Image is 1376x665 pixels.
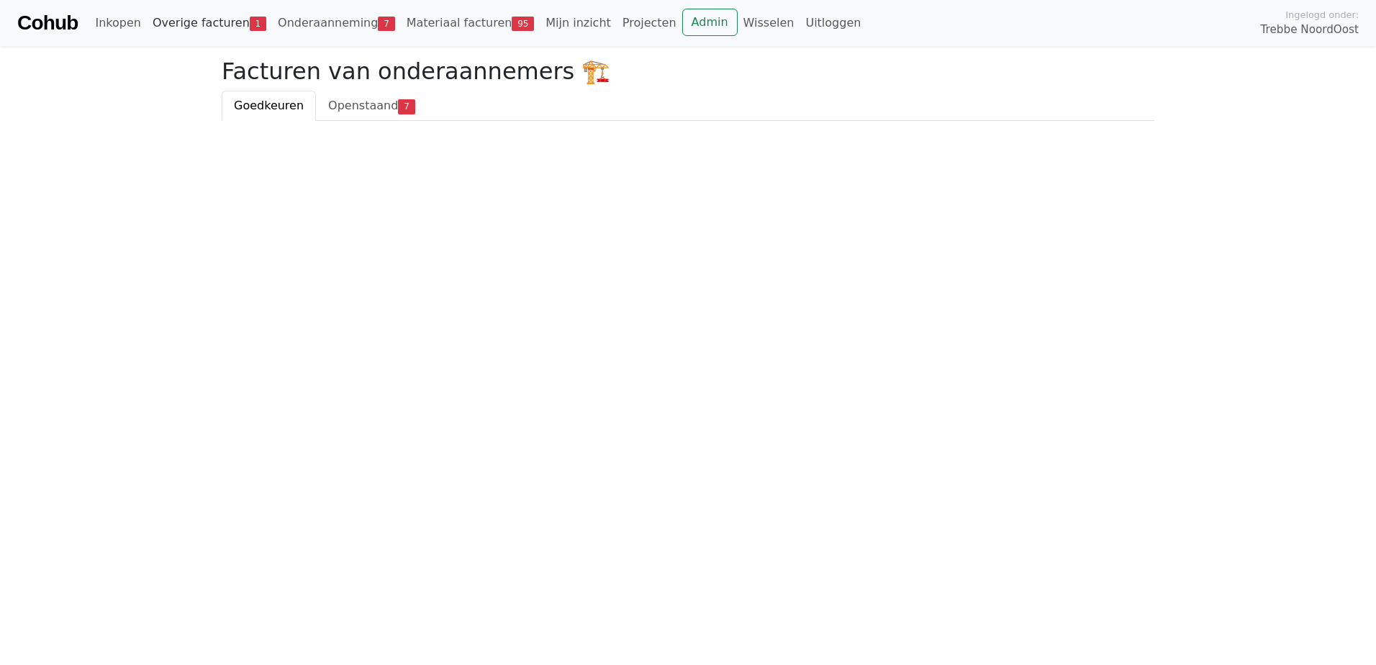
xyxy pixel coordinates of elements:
[17,6,78,40] a: Cohub
[398,99,415,114] span: 7
[272,9,401,37] a: Onderaanneming7
[222,58,1154,85] h2: Facturen van onderaannemers 🏗️
[234,99,304,112] span: Goedkeuren
[250,17,266,31] span: 1
[512,17,534,31] span: 95
[222,91,316,121] a: Goedkeuren
[540,9,617,37] a: Mijn inzicht
[89,9,146,37] a: Inkopen
[738,9,800,37] a: Wisselen
[378,17,394,31] span: 7
[617,9,682,37] a: Projecten
[800,9,866,37] a: Uitloggen
[316,91,427,121] a: Openstaand7
[401,9,540,37] a: Materiaal facturen95
[328,99,398,112] span: Openstaand
[147,9,272,37] a: Overige facturen1
[682,9,738,36] a: Admin
[1285,8,1359,22] span: Ingelogd onder:
[1261,22,1359,38] span: Trebbe NoordOost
